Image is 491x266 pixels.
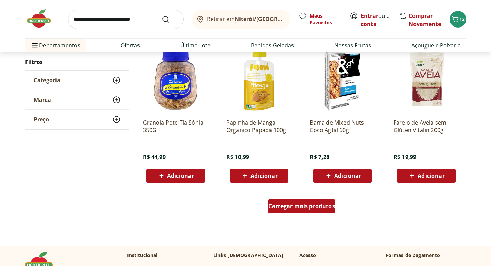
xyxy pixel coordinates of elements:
[25,90,129,109] button: Marca
[180,41,211,50] a: Último Lote
[127,252,158,259] p: Institucional
[192,10,290,29] button: Retirar emNiterói/[GEOGRAPHIC_DATA]
[25,55,129,69] h2: Filtros
[226,153,249,161] span: R$ 10,99
[143,153,166,161] span: R$ 44,99
[250,173,277,179] span: Adicionar
[393,119,459,134] a: Farelo de Aveia sem Glúten Vitalin 200g
[34,116,49,123] span: Preço
[121,41,140,50] a: Ofertas
[25,110,129,129] button: Preço
[418,173,444,179] span: Adicionar
[31,37,80,54] span: Departamentos
[230,169,288,183] button: Adicionar
[25,8,60,29] img: Hortifruti
[268,199,335,216] a: Carregar mais produtos
[299,12,341,26] a: Meus Favoritos
[393,48,459,113] img: Farelo de Aveia sem Glúten Vitalin 200g
[34,96,51,103] span: Marca
[310,48,375,113] img: Barra de Mixed Nuts Coco Agtal 60g
[34,77,60,84] span: Categoria
[393,153,416,161] span: R$ 19,99
[361,12,391,28] span: ou
[143,119,208,134] a: Granola Pote Tia Sônia 350G
[226,48,292,113] img: Papinha de Manga Orgânico Papapá 100g
[299,252,316,259] p: Acesso
[450,11,466,28] button: Carrinho
[31,37,39,54] button: Menu
[213,252,284,259] p: Links [DEMOGRAPHIC_DATA]
[143,48,208,113] img: Granola Pote Tia Sônia 350G
[235,15,313,23] b: Niterói/[GEOGRAPHIC_DATA]
[310,119,375,134] a: Barra de Mixed Nuts Coco Agtal 60g
[397,169,456,183] button: Adicionar
[25,71,129,90] button: Categoria
[313,169,372,183] button: Adicionar
[334,173,361,179] span: Adicionar
[207,16,283,22] span: Retirar em
[167,173,194,179] span: Adicionar
[361,12,399,28] a: Criar conta
[251,41,294,50] a: Bebidas Geladas
[162,15,178,23] button: Submit Search
[334,41,371,50] a: Nossas Frutas
[146,169,205,183] button: Adicionar
[386,252,466,259] p: Formas de pagamento
[268,203,335,209] span: Carregar mais produtos
[310,153,329,161] span: R$ 7,28
[361,12,378,20] a: Entrar
[459,16,465,22] span: 13
[409,12,441,28] a: Comprar Novamente
[310,12,341,26] span: Meus Favoritos
[68,10,184,29] input: search
[226,119,292,134] a: Papinha de Manga Orgânico Papapá 100g
[411,41,461,50] a: Açougue e Peixaria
